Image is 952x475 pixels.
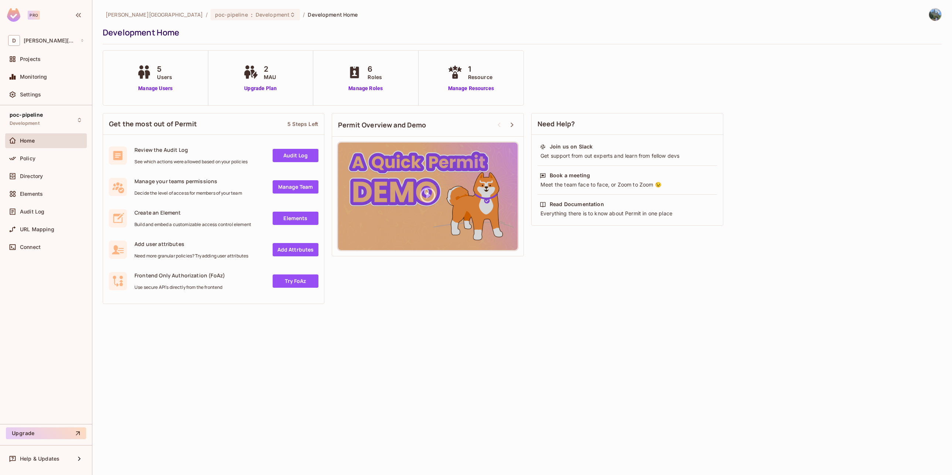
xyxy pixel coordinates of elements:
[6,427,86,439] button: Upgrade
[20,173,43,179] span: Directory
[134,272,225,279] span: Frontend Only Authorization (FoAz)
[215,11,248,18] span: poc-pipeline
[135,85,176,92] a: Manage Users
[10,120,40,126] span: Development
[20,191,43,197] span: Elements
[273,243,318,256] a: Add Attrbutes
[20,244,41,250] span: Connect
[550,201,604,208] div: Read Documentation
[264,64,276,75] span: 2
[287,120,318,127] div: 5 Steps Left
[20,209,44,215] span: Audit Log
[273,149,318,162] a: Audit Log
[273,180,318,194] a: Manage Team
[264,73,276,81] span: MAU
[134,159,248,165] span: See which actions were allowed based on your policies
[20,56,41,62] span: Projects
[242,85,280,92] a: Upgrade Plan
[308,11,358,18] span: Development Home
[134,240,248,247] span: Add user attributes
[250,12,253,18] span: :
[134,178,242,185] span: Manage your teams permissions
[20,456,59,462] span: Help & Updates
[540,181,715,188] div: Meet the team face to face, or Zoom to Zoom 😉
[368,73,382,81] span: Roles
[273,212,318,225] a: Elements
[157,64,172,75] span: 5
[20,138,35,144] span: Home
[368,64,382,75] span: 6
[468,64,492,75] span: 1
[7,8,20,22] img: SReyMgAAAABJRU5ErkJggg==
[134,222,251,228] span: Build and embed a customizable access control element
[303,11,305,18] li: /
[134,190,242,196] span: Decide the level of access for members of your team
[20,92,41,98] span: Settings
[468,73,492,81] span: Resource
[338,120,426,130] span: Permit Overview and Demo
[550,172,590,179] div: Book a meeting
[134,146,248,153] span: Review the Audit Log
[540,210,715,217] div: Everything there is to know about Permit in one place
[345,85,386,92] a: Manage Roles
[10,112,43,118] span: poc-pipeline
[134,284,225,290] span: Use secure API's directly from the frontend
[106,11,203,18] span: the active workspace
[109,119,197,129] span: Get the most out of Permit
[20,226,54,232] span: URL Mapping
[134,253,248,259] span: Need more granular policies? Try adding user attributes
[134,209,251,216] span: Create an Element
[20,156,35,161] span: Policy
[157,73,172,81] span: Users
[28,11,40,20] div: Pro
[540,152,715,160] div: Get support from out experts and learn from fellow devs
[256,11,290,18] span: Development
[446,85,496,92] a: Manage Resources
[103,27,938,38] div: Development Home
[24,38,77,44] span: Workspace: david-santander
[273,274,318,288] a: Try FoAz
[206,11,208,18] li: /
[8,35,20,46] span: D
[550,143,593,150] div: Join us on Slack
[929,8,941,21] img: David Santander
[538,119,575,129] span: Need Help?
[20,74,47,80] span: Monitoring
